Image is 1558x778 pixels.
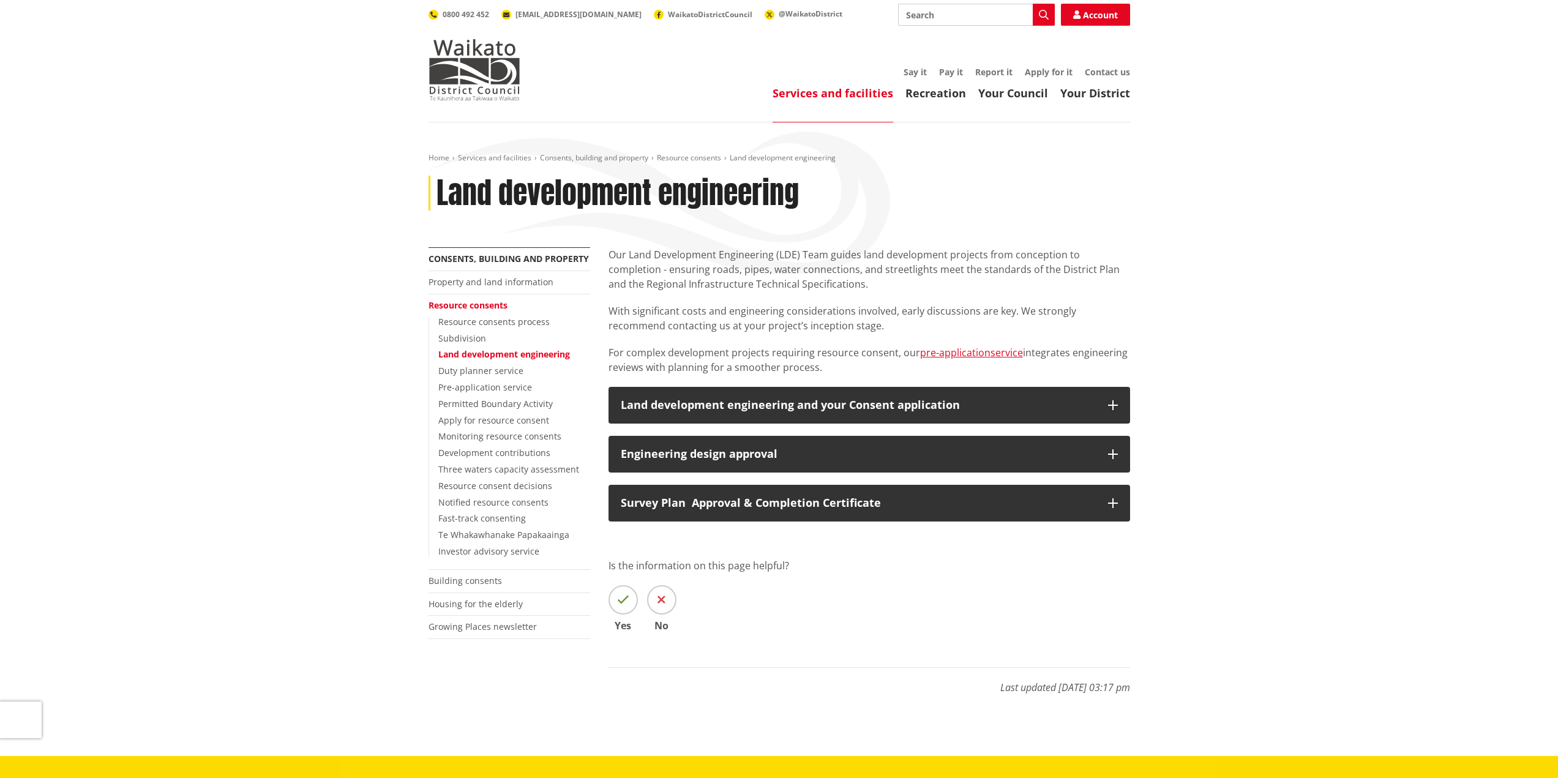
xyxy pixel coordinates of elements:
[438,463,579,475] a: Three waters capacity assessment
[975,66,1013,78] a: Report it
[609,558,1130,573] p: Is the information on this page helpful?
[939,66,963,78] a: Pay it
[609,387,1130,424] button: Land development engineering and your Consent application
[436,176,799,211] h1: Land development engineering
[621,448,1096,460] div: Engineering design approval
[609,345,1130,375] p: For complex development projects requiring resource consent, our integrates engineering reviews w...
[657,152,721,163] a: Resource consents
[438,414,549,426] a: Apply for resource consent
[779,9,842,19] span: @WaikatoDistrict
[438,529,569,540] a: Te Whakawhanake Papakaainga
[978,86,1048,100] a: Your Council
[438,398,553,410] a: Permitted Boundary Activity
[429,575,502,586] a: Building consents
[443,9,489,20] span: 0800 492 452
[621,399,1096,411] div: Land development engineering and your Consent application
[438,365,523,376] a: Duty planner service
[609,485,1130,522] button: Survey Plan Approval & Completion Certificate
[1085,66,1130,78] a: Contact us
[1025,66,1073,78] a: Apply for it
[438,430,561,442] a: Monitoring resource consents
[429,598,523,610] a: Housing for the elderly
[429,299,507,311] a: Resource consents
[1061,4,1130,26] a: Account
[438,496,549,508] a: Notified resource consents
[609,304,1130,333] p: With significant costs and engineering considerations involved, early discussions are key. We str...
[905,86,966,100] a: Recreation
[773,86,893,100] a: Services and facilities
[609,436,1130,473] button: Engineering design approval
[429,9,489,20] a: 0800 492 452
[429,276,553,288] a: Property and land information
[609,247,1130,291] p: Our Land Development Engineering (LDE) Team guides land development projects from conception to c...
[654,9,752,20] a: WaikatoDistrictCouncil
[730,152,836,163] span: Land development engineering
[515,9,642,20] span: [EMAIL_ADDRESS][DOMAIN_NAME]
[429,253,589,264] a: Consents, building and property
[609,621,638,630] span: Yes
[991,346,1023,359] a: service
[647,621,676,630] span: No
[438,447,550,458] a: Development contributions
[429,153,1130,163] nav: breadcrumb
[438,381,532,393] a: Pre-application service
[429,39,520,100] img: Waikato District Council - Te Kaunihera aa Takiwaa o Waikato
[438,348,570,360] a: Land development engineering
[438,316,550,327] a: Resource consents process
[765,9,842,19] a: @WaikatoDistrict
[458,152,531,163] a: Services and facilities
[438,512,526,524] a: Fast-track consenting
[609,667,1130,695] p: Last updated [DATE] 03:17 pm
[540,152,648,163] a: Consents, building and property
[438,545,539,557] a: Investor advisory service
[438,480,552,492] a: Resource consent decisions
[898,4,1055,26] input: Search input
[1060,86,1130,100] a: Your District
[501,9,642,20] a: [EMAIL_ADDRESS][DOMAIN_NAME]
[904,66,927,78] a: Say it
[429,621,537,632] a: Growing Places newsletter
[429,152,449,163] a: Home
[621,497,1096,509] div: Survey Plan Approval & Completion Certificate
[920,346,991,359] a: pre-application
[668,9,752,20] span: WaikatoDistrictCouncil
[438,332,486,344] a: Subdivision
